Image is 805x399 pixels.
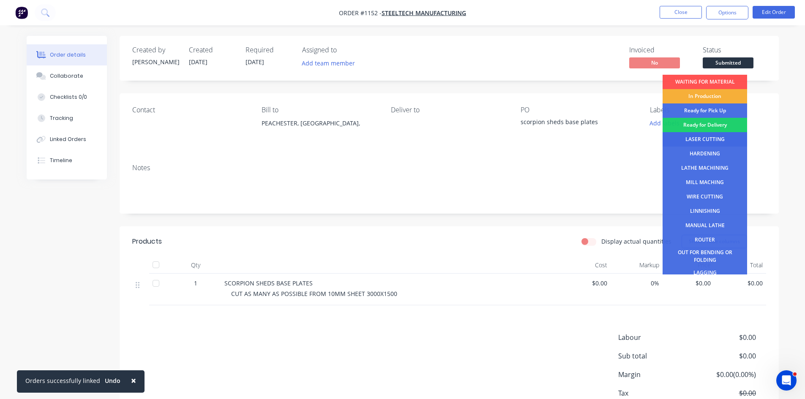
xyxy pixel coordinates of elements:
div: LASER CUTTING [663,132,747,147]
button: Add labels [645,117,684,129]
span: 0% [614,279,659,288]
a: STEELTECH MANUFACTURING [382,9,466,17]
div: Timeline [50,157,72,164]
div: Bill to [262,106,377,114]
button: Close [123,370,145,391]
span: Submitted [703,57,753,68]
div: LINNISHING [663,204,747,218]
div: Labels [650,106,766,114]
button: Timeline [27,150,107,171]
button: Order details [27,44,107,65]
div: Created by [132,46,179,54]
div: Checklists 0/0 [50,93,87,101]
div: Required [246,46,292,54]
span: Sub total [618,351,693,361]
button: Submitted [703,57,753,70]
span: × [131,375,136,386]
button: Linked Orders [27,129,107,150]
label: Display actual quantities [601,237,671,246]
span: $0.00 [693,351,756,361]
div: Ready for Delivery [663,118,747,132]
div: WIRE CUTTING [663,190,747,204]
span: Labour [618,332,693,342]
button: Edit Order [753,6,795,19]
button: Close [660,6,702,19]
div: Markup [611,257,663,274]
div: Cost [559,257,611,274]
span: $0.00 [666,279,711,288]
img: Factory [15,6,28,19]
button: Undo [100,375,125,387]
button: Collaborate [27,65,107,87]
span: [DATE] [246,58,264,66]
div: MILL MACHING [663,175,747,190]
button: Tracking [27,108,107,129]
div: Deliver to [391,106,507,114]
div: Ready for Pick Up [663,103,747,118]
div: Order details [50,51,86,59]
button: Options [706,6,748,19]
span: $0.00 [562,279,608,288]
span: $0.00 [693,332,756,342]
div: In Production [663,89,747,103]
div: LATHE MACHINING [663,161,747,175]
span: SCORPION SHEDS BASE PLATES [224,279,313,287]
div: OUT FOR BENDING OR FOLDING [663,247,747,266]
div: ROUTER [663,233,747,247]
div: MANUAL LATHE [663,218,747,233]
div: Collaborate [50,72,83,80]
div: Assigned to [302,46,387,54]
span: $0.00 ( 0.00 %) [693,369,756,380]
button: Add team member [297,57,359,69]
button: Checklists 0/0 [27,87,107,108]
span: CUT AS MANY AS POSSIBLE FROM 10MM SHEET 3000X1500 [231,290,397,298]
span: [DATE] [189,58,207,66]
div: Qty [170,257,221,274]
div: Tracking [50,114,73,122]
div: HARDENING [663,147,747,161]
span: $0.00 [718,279,763,288]
div: Notes [132,164,766,172]
div: scorpion sheds base plates [521,117,626,129]
div: LAGGING [663,266,747,280]
div: PEACHESTER, [GEOGRAPHIC_DATA], [262,117,377,144]
div: WAITING FOR MATERIAL [663,75,747,89]
span: Margin [618,369,693,380]
div: Products [132,236,162,247]
span: Order #1152 - [339,9,382,17]
span: Tax [618,388,693,398]
span: 1 [194,279,197,288]
span: $0.00 [693,388,756,398]
div: Linked Orders [50,136,86,143]
div: Status [703,46,766,54]
div: Created [189,46,235,54]
span: No [629,57,680,68]
div: Orders successfully linked [25,376,100,385]
button: Add team member [302,57,360,69]
iframe: Intercom live chat [776,370,797,391]
div: PEACHESTER, [GEOGRAPHIC_DATA], [262,117,377,129]
div: Invoiced [629,46,693,54]
div: PO [521,106,636,114]
div: Contact [132,106,248,114]
div: [PERSON_NAME] [132,57,179,66]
